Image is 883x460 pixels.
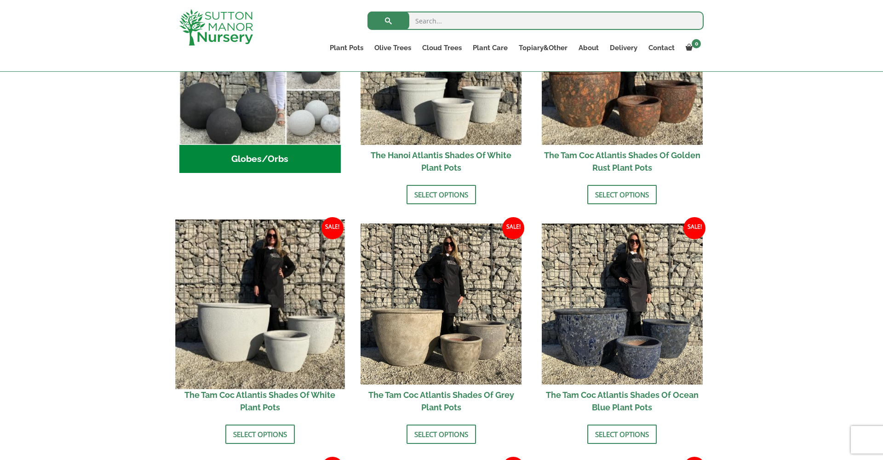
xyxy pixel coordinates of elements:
[587,425,657,444] a: Select options for “The Tam Coc Atlantis Shades Of Ocean Blue Plant Pots”
[367,11,704,30] input: Search...
[502,217,524,239] span: Sale!
[587,185,657,204] a: Select options for “The Tam Coc Atlantis Shades Of Golden Rust Plant Pots”
[683,217,705,239] span: Sale!
[407,425,476,444] a: Select options for “The Tam Coc Atlantis Shades Of Grey Plant Pots”
[321,217,344,239] span: Sale!
[179,9,253,46] img: logo
[643,41,680,54] a: Contact
[513,41,573,54] a: Topiary&Other
[361,145,522,178] h2: The Hanoi Atlantis Shades Of White Plant Pots
[467,41,513,54] a: Plant Care
[179,145,341,173] h2: Globes/Orbs
[542,385,703,418] h2: The Tam Coc Atlantis Shades Of Ocean Blue Plant Pots
[692,39,701,48] span: 0
[542,224,703,385] img: The Tam Coc Atlantis Shades Of Ocean Blue Plant Pots
[680,41,704,54] a: 0
[361,224,522,418] a: Sale! The Tam Coc Atlantis Shades Of Grey Plant Pots
[369,41,417,54] a: Olive Trees
[407,185,476,204] a: Select options for “The Hanoi Atlantis Shades Of White Plant Pots”
[542,224,703,418] a: Sale! The Tam Coc Atlantis Shades Of Ocean Blue Plant Pots
[573,41,604,54] a: About
[324,41,369,54] a: Plant Pots
[542,145,703,178] h2: The Tam Coc Atlantis Shades Of Golden Rust Plant Pots
[604,41,643,54] a: Delivery
[361,224,522,385] img: The Tam Coc Atlantis Shades Of Grey Plant Pots
[361,385,522,418] h2: The Tam Coc Atlantis Shades Of Grey Plant Pots
[225,425,295,444] a: Select options for “The Tam Coc Atlantis Shades Of White Plant Pots”
[417,41,467,54] a: Cloud Trees
[179,385,341,418] h2: The Tam Coc Atlantis Shades Of White Plant Pots
[175,219,344,389] img: The Tam Coc Atlantis Shades Of White Plant Pots
[179,224,341,418] a: Sale! The Tam Coc Atlantis Shades Of White Plant Pots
